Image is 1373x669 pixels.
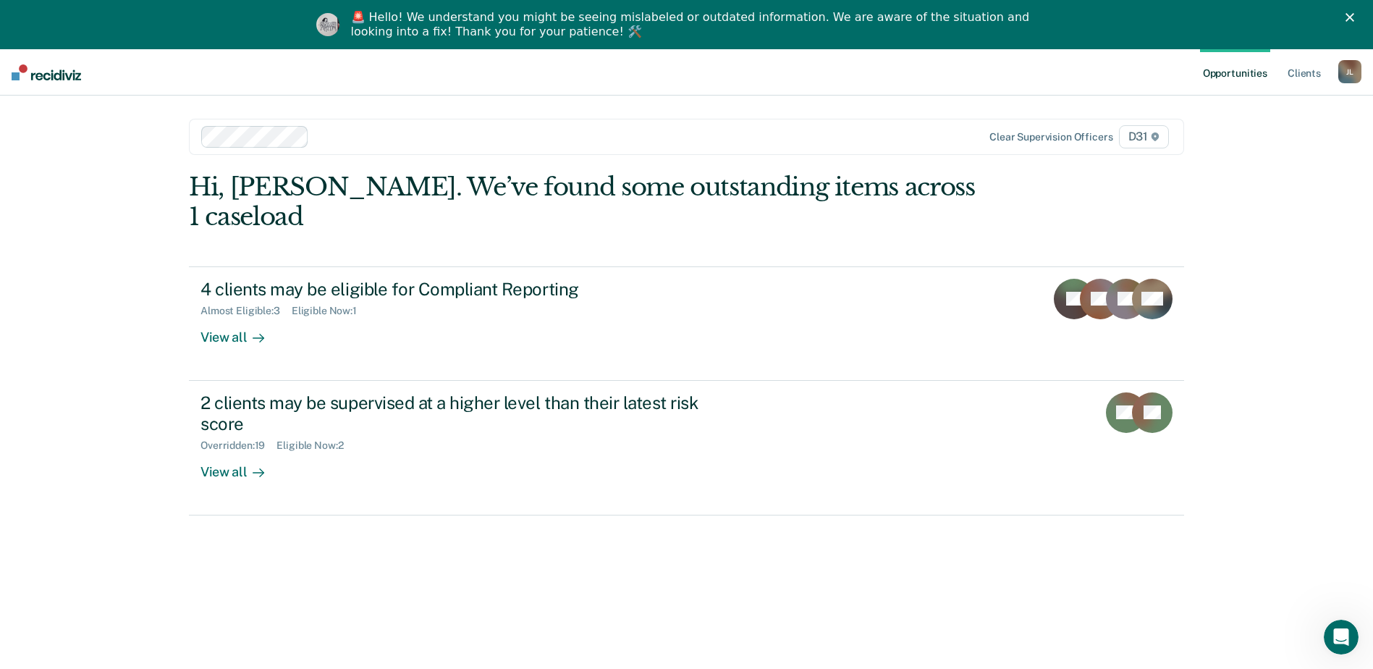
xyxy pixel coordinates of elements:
[200,305,292,317] div: Almost Eligible : 3
[1119,125,1169,148] span: D31
[276,439,355,452] div: Eligible Now : 2
[189,381,1184,516] a: 2 clients may be supervised at a higher level than their latest risk scoreOverridden:19Eligible N...
[292,305,368,317] div: Eligible Now : 1
[200,317,282,345] div: View all
[1324,620,1359,655] iframe: Intercom live chat
[12,64,81,80] img: Recidiviz
[189,172,985,232] div: Hi, [PERSON_NAME]. We’ve found some outstanding items across 1 caseload
[1345,13,1360,22] div: Close
[200,439,276,452] div: Overridden : 19
[200,279,709,300] div: 4 clients may be eligible for Compliant Reporting
[200,452,282,480] div: View all
[351,10,1034,39] div: 🚨 Hello! We understand you might be seeing mislabeled or outdated information. We are aware of th...
[1338,60,1361,83] button: JL
[989,131,1112,143] div: Clear supervision officers
[189,266,1184,381] a: 4 clients may be eligible for Compliant ReportingAlmost Eligible:3Eligible Now:1View all
[1285,49,1324,96] a: Clients
[316,13,339,36] img: Profile image for Kim
[1200,49,1270,96] a: Opportunities
[200,392,709,434] div: 2 clients may be supervised at a higher level than their latest risk score
[1338,60,1361,83] div: J L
